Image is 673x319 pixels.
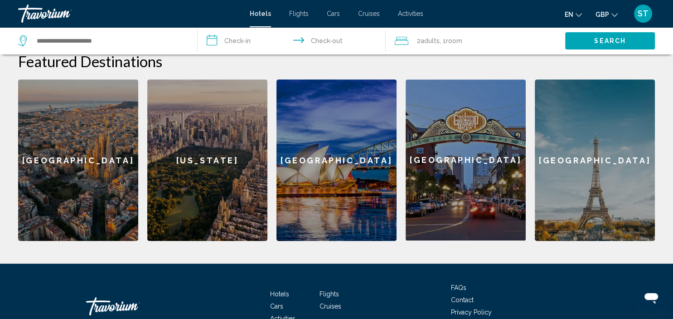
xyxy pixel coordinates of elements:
a: [GEOGRAPHIC_DATA] [535,79,655,241]
a: Flights [320,290,339,298]
span: Adults [420,37,439,44]
a: [US_STATE] [147,79,267,241]
span: Search [594,38,626,45]
a: [GEOGRAPHIC_DATA] [276,79,397,241]
button: Check in and out dates [198,27,386,54]
span: 2 [416,34,439,47]
a: Hotels [270,290,289,298]
a: FAQs [451,284,466,291]
a: Hotels [250,10,271,17]
a: Activities [398,10,423,17]
a: Privacy Policy [451,309,492,316]
a: [GEOGRAPHIC_DATA] [18,79,138,241]
a: [GEOGRAPHIC_DATA] [406,79,526,241]
a: Flights [289,10,309,17]
button: Search [565,32,655,49]
span: Room [445,37,462,44]
div: [GEOGRAPHIC_DATA] [406,79,526,240]
span: ST [638,9,649,18]
span: en [565,11,573,18]
span: GBP [596,11,609,18]
a: Contact [451,296,474,304]
button: Change currency [596,8,618,21]
h2: Featured Destinations [18,52,655,70]
button: Change language [565,8,582,21]
a: Cars [327,10,340,17]
a: Cruises [358,10,380,17]
button: User Menu [631,4,655,23]
a: Cruises [320,303,341,310]
a: Travorium [18,5,241,23]
a: Cars [270,303,283,310]
button: Travelers: 2 adults, 0 children [386,27,565,54]
iframe: Button to launch messaging window [637,283,666,312]
span: , 1 [439,34,462,47]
